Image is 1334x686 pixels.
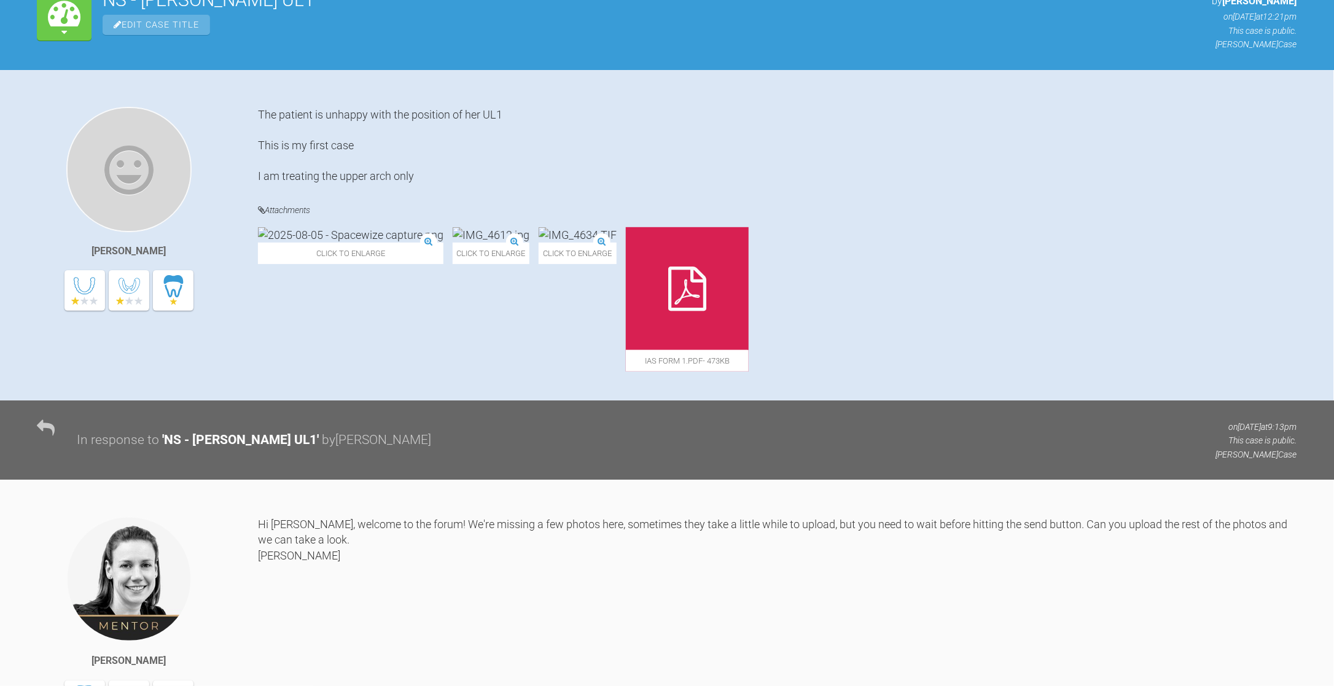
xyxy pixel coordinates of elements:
p: [PERSON_NAME] Case [1216,448,1297,461]
p: This case is public. [1216,434,1297,447]
img: IMG_4612.jpg [453,227,529,243]
div: [PERSON_NAME] [92,653,166,669]
p: on [DATE] at 12:21pm [1158,10,1297,23]
span: Click to enlarge [258,243,443,264]
h4: Attachments [258,203,1297,218]
span: Click to enlarge [453,243,529,264]
div: The patient is unhappy with the position of her UL1 This is my first case I am treating the upper... [258,107,1297,184]
p: [PERSON_NAME] Case [1158,37,1297,51]
span: Click to enlarge [539,243,617,264]
img: Kelly Toft [66,516,192,642]
div: ' NS - [PERSON_NAME] UL1 ' [162,430,319,451]
img: Lawrence Nolan [66,107,192,232]
p: This case is public. [1158,24,1297,37]
p: on [DATE] at 9:13pm [1216,420,1297,434]
div: [PERSON_NAME] [92,243,166,259]
img: 2025-08-05 - Spacewize capture.png [258,227,443,243]
div: by [PERSON_NAME] [322,430,431,451]
span: IAS FORM 1.pdf - 473KB [626,350,749,372]
span: Edit Case Title [103,15,210,35]
img: IMG_4634.TIF [539,227,617,243]
div: In response to [77,430,159,451]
